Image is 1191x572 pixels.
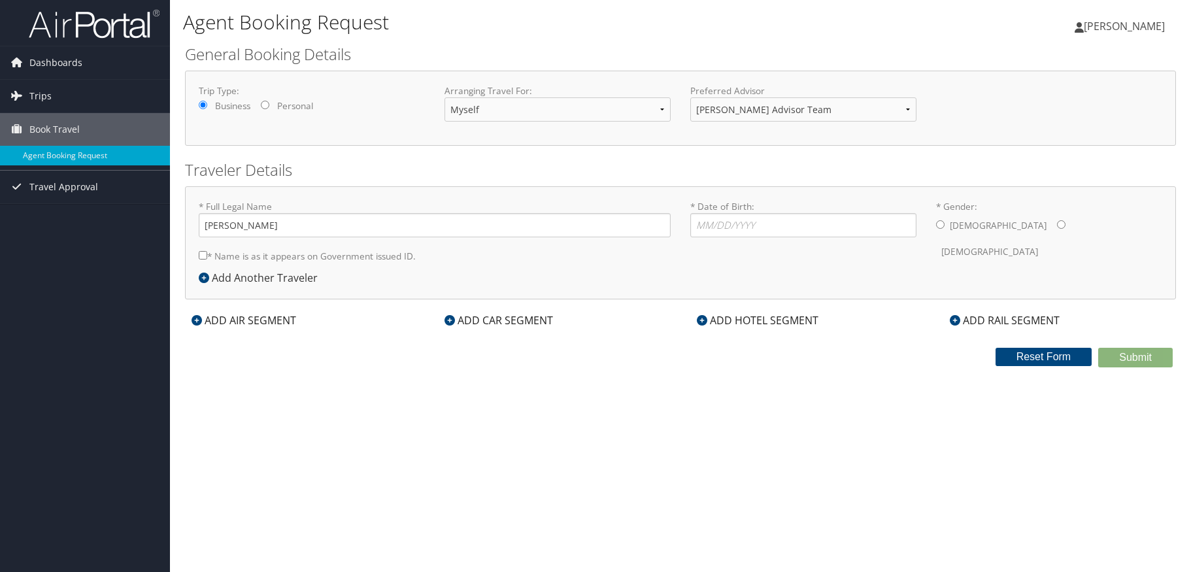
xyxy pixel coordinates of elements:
button: Submit [1098,348,1173,367]
div: ADD HOTEL SEGMENT [690,312,825,328]
label: Preferred Advisor [690,84,916,97]
span: [PERSON_NAME] [1084,19,1165,33]
label: Business [215,99,250,112]
button: Reset Form [996,348,1092,366]
label: [DEMOGRAPHIC_DATA] [941,239,1038,264]
label: Trip Type: [199,84,425,97]
input: * Date of Birth: [690,213,916,237]
h2: Traveler Details [185,159,1176,181]
h2: General Booking Details [185,43,1176,65]
img: airportal-logo.png [29,8,159,39]
span: Book Travel [29,113,80,146]
input: * Gender:[DEMOGRAPHIC_DATA][DEMOGRAPHIC_DATA] [1057,220,1065,229]
span: Dashboards [29,46,82,79]
div: ADD AIR SEGMENT [185,312,303,328]
div: Add Another Traveler [199,270,324,286]
label: * Full Legal Name [199,200,671,237]
div: ADD CAR SEGMENT [438,312,560,328]
div: ADD RAIL SEGMENT [943,312,1066,328]
span: Travel Approval [29,171,98,203]
label: * Name is as it appears on Government issued ID. [199,244,416,268]
input: * Full Legal Name [199,213,671,237]
h1: Agent Booking Request [183,8,847,36]
input: * Name is as it appears on Government issued ID. [199,251,207,260]
label: Arranging Travel For: [445,84,671,97]
label: * Gender: [936,200,1162,265]
label: * Date of Birth: [690,200,916,237]
span: Trips [29,80,52,112]
input: * Gender:[DEMOGRAPHIC_DATA][DEMOGRAPHIC_DATA] [936,220,945,229]
label: Personal [277,99,313,112]
a: [PERSON_NAME] [1075,7,1178,46]
label: [DEMOGRAPHIC_DATA] [950,213,1047,238]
